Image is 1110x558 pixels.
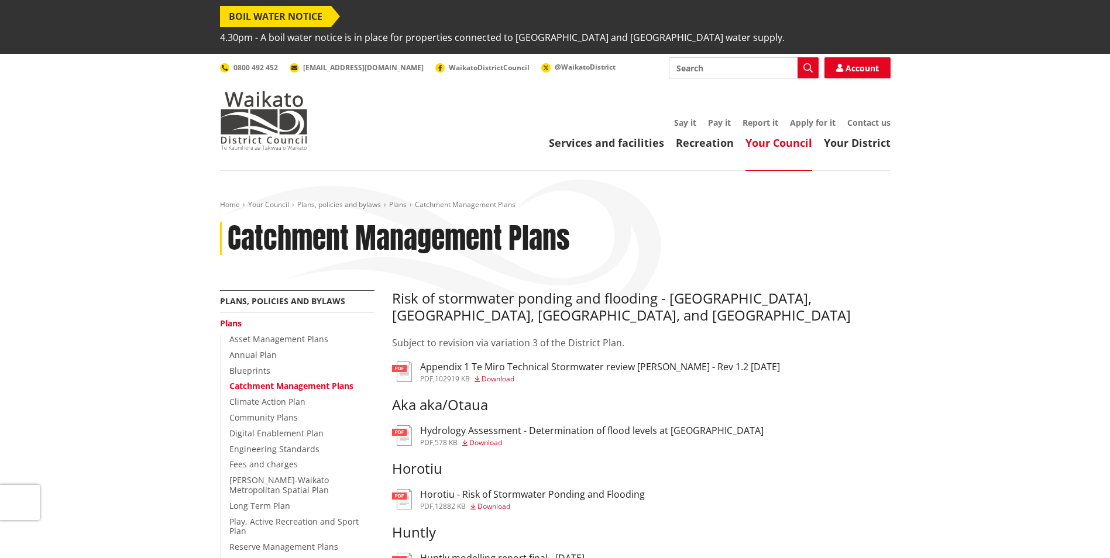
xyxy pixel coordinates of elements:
[229,380,353,391] a: Catchment Management Plans
[420,503,645,510] div: ,
[392,361,780,383] a: Appendix 1 Te Miro Technical Stormwater review [PERSON_NAME] - Rev 1.2 [DATE] pdf,102919 KB Download
[248,199,289,209] a: Your Council
[435,501,466,511] span: 12882 KB
[541,62,616,72] a: @WaikatoDistrict
[420,439,764,446] div: ,
[469,438,502,447] span: Download
[482,374,514,384] span: Download
[220,27,785,48] span: 4.30pm - A boil water notice is in place for properties connected to [GEOGRAPHIC_DATA] and [GEOGR...
[549,136,664,150] a: Services and facilities
[220,91,308,150] img: Waikato District Council - Te Kaunihera aa Takiwaa o Waikato
[220,6,331,27] span: BOIL WATER NOTICE
[229,428,324,439] a: Digital Enablement Plan
[435,374,470,384] span: 102919 KB
[477,501,510,511] span: Download
[415,199,516,209] span: Catchment Management Plans
[229,412,298,423] a: Community Plans
[297,199,381,209] a: Plans, policies and bylaws
[229,516,359,537] a: Play, Active Recreation and Sport Plan
[392,460,891,477] h3: Horotiu
[392,425,764,446] a: Hydrology Assessment - Determination of flood levels at [GEOGRAPHIC_DATA] pdf,578 KB Download
[220,199,240,209] a: Home
[674,117,696,128] a: Say it
[676,136,734,150] a: Recreation
[420,489,645,500] h3: Horotiu - Risk of Stormwater Ponding and Flooding
[669,57,819,78] input: Search input
[392,397,891,414] h3: Aka aka/Otaua
[220,318,242,329] a: Plans
[824,136,891,150] a: Your District
[555,62,616,72] span: @WaikatoDistrict
[229,349,277,360] a: Annual Plan
[790,117,836,128] a: Apply for it
[392,361,412,382] img: document-pdf.svg
[392,524,891,541] h3: Huntly
[392,425,412,446] img: document-pdf.svg
[228,222,570,256] h1: Catchment Management Plans
[290,63,424,73] a: [EMAIL_ADDRESS][DOMAIN_NAME]
[229,396,305,407] a: Climate Action Plan
[220,295,345,306] a: Plans, policies and bylaws
[220,200,891,210] nav: breadcrumb
[449,63,530,73] span: WaikatoDistrictCouncil
[229,541,338,552] a: Reserve Management Plans
[745,136,812,150] a: Your Council
[435,63,530,73] a: WaikatoDistrictCouncil
[435,438,458,447] span: 578 KB
[743,117,778,128] a: Report it
[233,63,278,73] span: 0800 492 452
[229,365,270,376] a: Blueprints
[420,438,433,447] span: pdf
[420,361,780,373] h3: Appendix 1 Te Miro Technical Stormwater review [PERSON_NAME] - Rev 1.2 [DATE]
[824,57,891,78] a: Account
[392,290,891,324] h3: Risk of stormwater ponding and flooding - [GEOGRAPHIC_DATA], [GEOGRAPHIC_DATA], [GEOGRAPHIC_DATA]...
[392,489,412,509] img: document-pdf.svg
[389,199,407,209] a: Plans
[392,336,891,350] p: Subject to revision via variation 3 of the District Plan.
[303,63,424,73] span: [EMAIL_ADDRESS][DOMAIN_NAME]
[392,489,645,510] a: Horotiu - Risk of Stormwater Ponding and Flooding pdf,12882 KB Download
[420,501,433,511] span: pdf
[220,63,278,73] a: 0800 492 452
[420,374,433,384] span: pdf
[847,117,891,128] a: Contact us
[229,474,329,495] a: [PERSON_NAME]-Waikato Metropolitan Spatial Plan
[229,459,298,470] a: Fees and charges
[420,376,780,383] div: ,
[229,443,319,454] a: Engineering Standards
[420,425,764,436] h3: Hydrology Assessment - Determination of flood levels at [GEOGRAPHIC_DATA]
[708,117,731,128] a: Pay it
[229,333,328,345] a: Asset Management Plans
[229,500,290,511] a: Long Term Plan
